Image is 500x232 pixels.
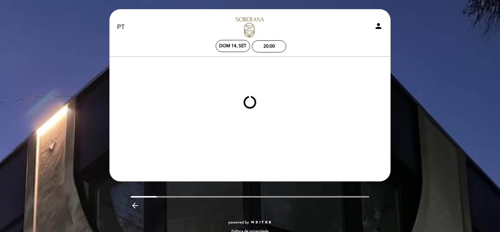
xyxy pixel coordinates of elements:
[251,221,272,224] img: MEITRE
[374,22,383,33] button: person
[204,17,296,37] a: Soberana
[374,22,383,30] i: person
[219,43,246,49] div: Dom 14, set
[131,201,139,210] i: arrow_backward
[228,220,272,225] a: powered by
[228,220,249,225] span: powered by
[264,44,275,49] div: 20:00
